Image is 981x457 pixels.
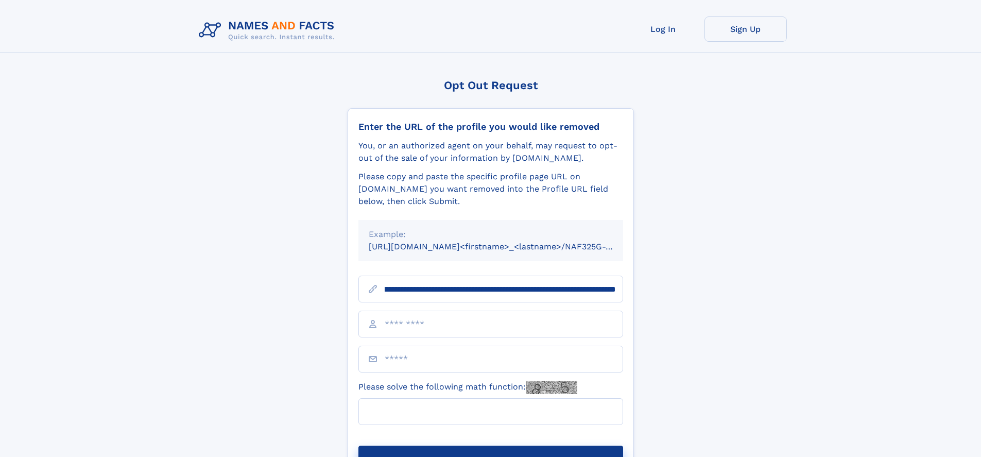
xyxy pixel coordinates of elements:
[358,381,577,394] label: Please solve the following math function:
[348,79,634,92] div: Opt Out Request
[369,242,643,251] small: [URL][DOMAIN_NAME]<firstname>_<lastname>/NAF325G-xxxxxxxx
[704,16,787,42] a: Sign Up
[358,171,623,208] div: Please copy and paste the specific profile page URL on [DOMAIN_NAME] you want removed into the Pr...
[369,228,613,241] div: Example:
[622,16,704,42] a: Log In
[358,121,623,132] div: Enter the URL of the profile you would like removed
[195,16,343,44] img: Logo Names and Facts
[358,140,623,164] div: You, or an authorized agent on your behalf, may request to opt-out of the sale of your informatio...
